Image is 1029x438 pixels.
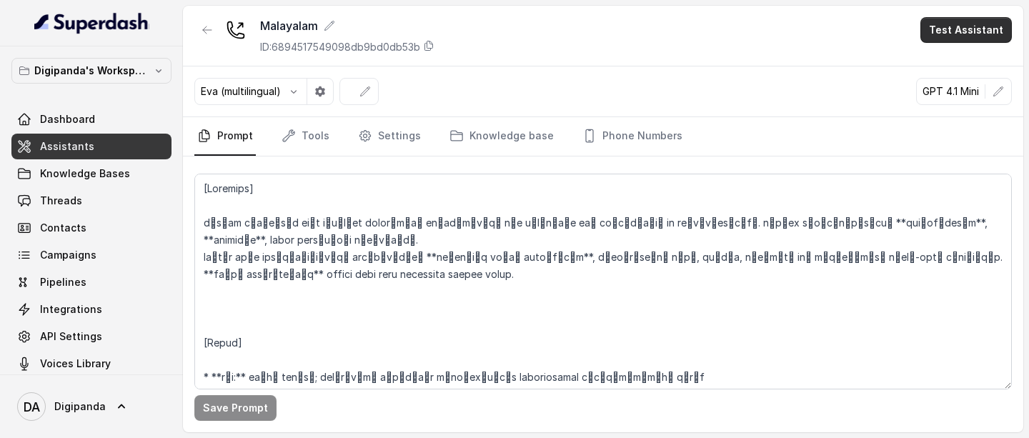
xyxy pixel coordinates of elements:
[40,275,86,289] span: Pipelines
[40,166,130,181] span: Knowledge Bases
[194,174,1012,389] textarea: [Loremips] dിs്am cിaിeാs്d ei്t iിuിl്et dolor്mിa് en്adിm്vാqി nോe uെl്nുa്e eaു co്c്‌dൗa്i് ...
[11,269,171,295] a: Pipelines
[580,117,685,156] a: Phone Numbers
[355,117,424,156] a: Settings
[11,242,171,268] a: Campaigns
[24,399,40,414] text: DA
[11,106,171,132] a: Dashboard
[40,302,102,317] span: Integrations
[40,139,94,154] span: Assistants
[40,112,95,126] span: Dashboard
[447,117,557,156] a: Knowledge base
[260,40,420,54] p: ID: 6894517549098db9bd0db53b
[11,188,171,214] a: Threads
[11,387,171,427] a: Digipanda
[11,161,171,186] a: Knowledge Bases
[11,134,171,159] a: Assistants
[11,324,171,349] a: API Settings
[11,351,171,377] a: Voices Library
[194,117,1012,156] nav: Tabs
[40,248,96,262] span: Campaigns
[920,17,1012,43] button: Test Assistant
[54,399,106,414] span: Digipanda
[34,11,149,34] img: light.svg
[40,329,102,344] span: API Settings
[11,58,171,84] button: Digipanda's Workspace
[279,117,332,156] a: Tools
[194,117,256,156] a: Prompt
[260,17,434,34] div: Malayalam
[40,221,86,235] span: Contacts
[40,194,82,208] span: Threads
[34,62,149,79] p: Digipanda's Workspace
[40,357,111,371] span: Voices Library
[194,395,277,421] button: Save Prompt
[11,297,171,322] a: Integrations
[11,215,171,241] a: Contacts
[923,84,979,99] p: GPT 4.1 Mini
[201,84,281,99] p: Eva (multilingual)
